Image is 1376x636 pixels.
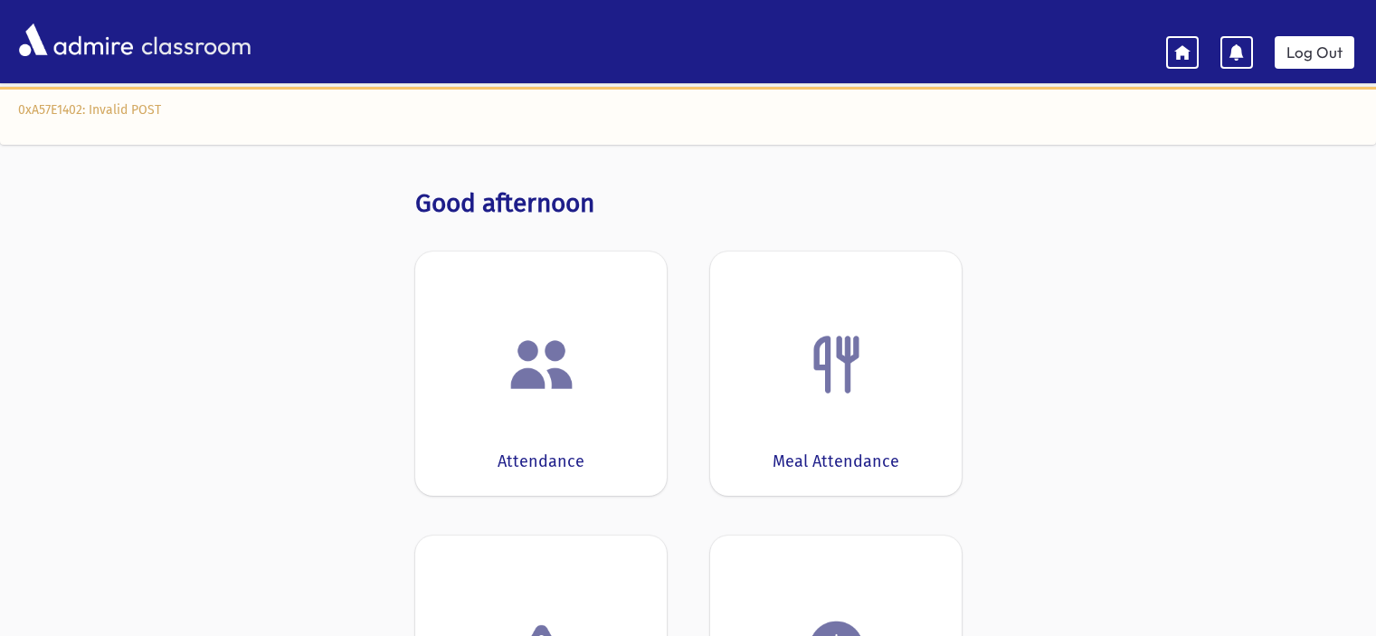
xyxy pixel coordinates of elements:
[773,450,899,474] div: Meal Attendance
[802,330,871,399] img: Fork.png
[1275,36,1354,69] a: Log Out
[498,450,584,474] div: Attendance
[415,188,962,219] h3: Good afternoon
[138,16,251,64] span: classroom
[508,330,576,399] img: users.png
[14,19,138,61] img: AdmirePro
